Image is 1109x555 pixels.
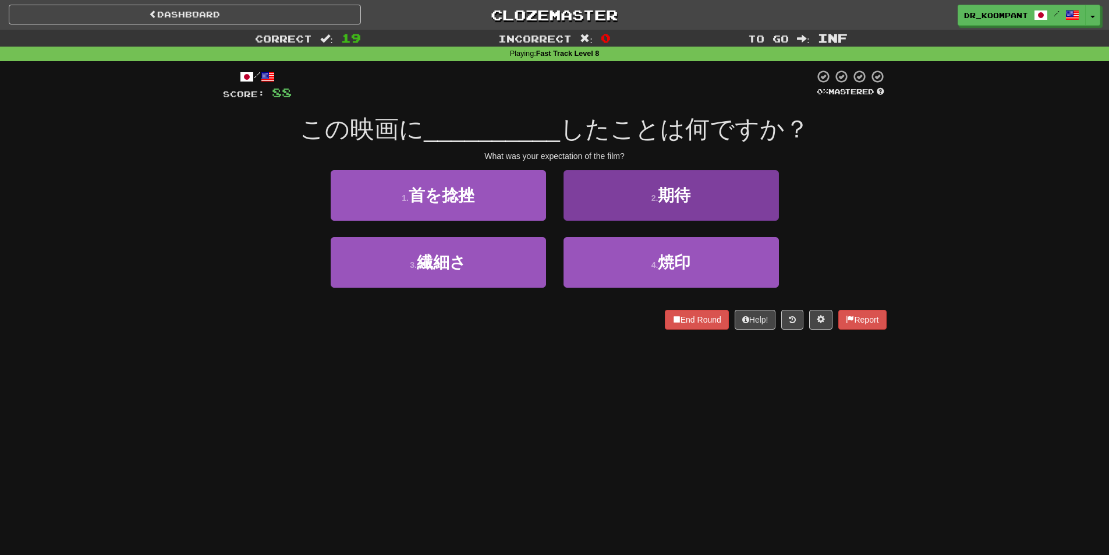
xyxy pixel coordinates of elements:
span: 期待 [658,186,690,204]
span: 繊細さ [417,253,466,271]
button: 4.焼印 [564,237,779,288]
a: Clozemaster [378,5,731,25]
span: Score: [223,89,265,99]
button: Report [838,310,886,330]
span: 0 [601,31,611,45]
strong: Fast Track Level 8 [536,50,600,58]
button: 3.繊細さ [331,237,546,288]
a: Dr_KoomPant / [958,5,1086,26]
span: 88 [272,85,292,100]
span: : [320,34,333,44]
div: What was your expectation of the film? [223,150,887,162]
span: 19 [341,31,361,45]
span: : [797,34,810,44]
span: Incorrect [498,33,572,44]
span: この映画に [300,115,424,143]
button: 2.期待 [564,170,779,221]
div: / [223,69,292,84]
span: __________ [424,115,560,143]
span: / [1054,9,1060,17]
small: 3 . [410,260,417,270]
small: 4 . [651,260,658,270]
span: Dr_KoomPant [964,10,1028,20]
a: Dashboard [9,5,361,24]
span: Inf [818,31,848,45]
span: 焼印 [658,253,690,271]
span: To go [748,33,789,44]
span: 首を捻挫 [409,186,474,204]
span: : [580,34,593,44]
span: Correct [255,33,312,44]
button: Help! [735,310,776,330]
small: 1 . [402,193,409,203]
small: 2 . [651,193,658,203]
div: Mastered [814,87,887,97]
button: 1.首を捻挫 [331,170,546,221]
span: 0 % [817,87,828,96]
button: End Round [665,310,729,330]
button: Round history (alt+y) [781,310,803,330]
span: したことは何ですか？ [560,115,809,143]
